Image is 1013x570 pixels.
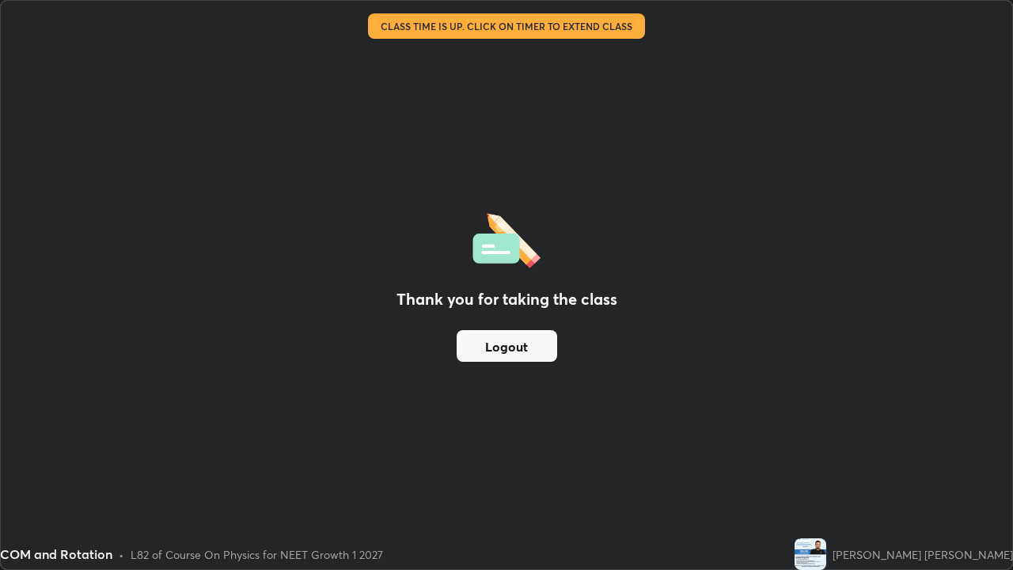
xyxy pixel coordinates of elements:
img: offlineFeedback.1438e8b3.svg [472,208,541,268]
img: 56fac2372bd54d6a89ffab81bd2c5eeb.jpg [795,538,826,570]
div: • [119,546,124,563]
div: L82 of Course On Physics for NEET Growth 1 2027 [131,546,383,563]
h2: Thank you for taking the class [396,287,617,311]
button: Logout [457,330,557,362]
div: [PERSON_NAME] [PERSON_NAME] [833,546,1013,563]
